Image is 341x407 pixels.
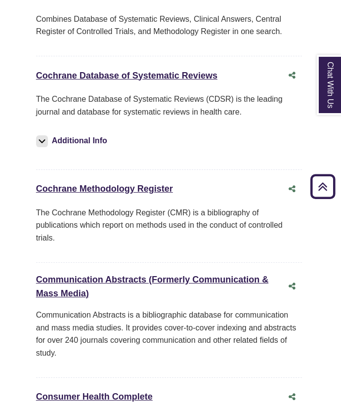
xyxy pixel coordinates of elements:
[36,275,268,299] a: Communication Abstracts (Formerly Communication & Mass Media)
[36,309,302,359] p: Communication Abstracts is a bibliographic database for communication and mass media studies. It ...
[36,71,217,81] a: Cochrane Database of Systematic Reviews
[36,392,153,402] a: Consumer Health Complete
[36,93,302,118] p: The Cochrane Database of Systematic Reviews (CDSR) is the leading journal and database for system...
[36,13,302,38] p: Combines Database of Systematic Reviews, Clinical Answers, Central Register of Controlled Trials,...
[282,180,302,199] button: Share this database
[36,184,173,194] a: Cochrane Methodology Register
[36,206,302,244] p: The Cochrane Methodology Register (CMR) is a bibliography of publications which report on methods...
[282,388,302,407] button: Share this database
[36,134,110,148] button: Additional Info
[307,180,339,193] a: Back to Top
[282,66,302,85] button: Share this database
[282,277,302,296] button: Share this database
